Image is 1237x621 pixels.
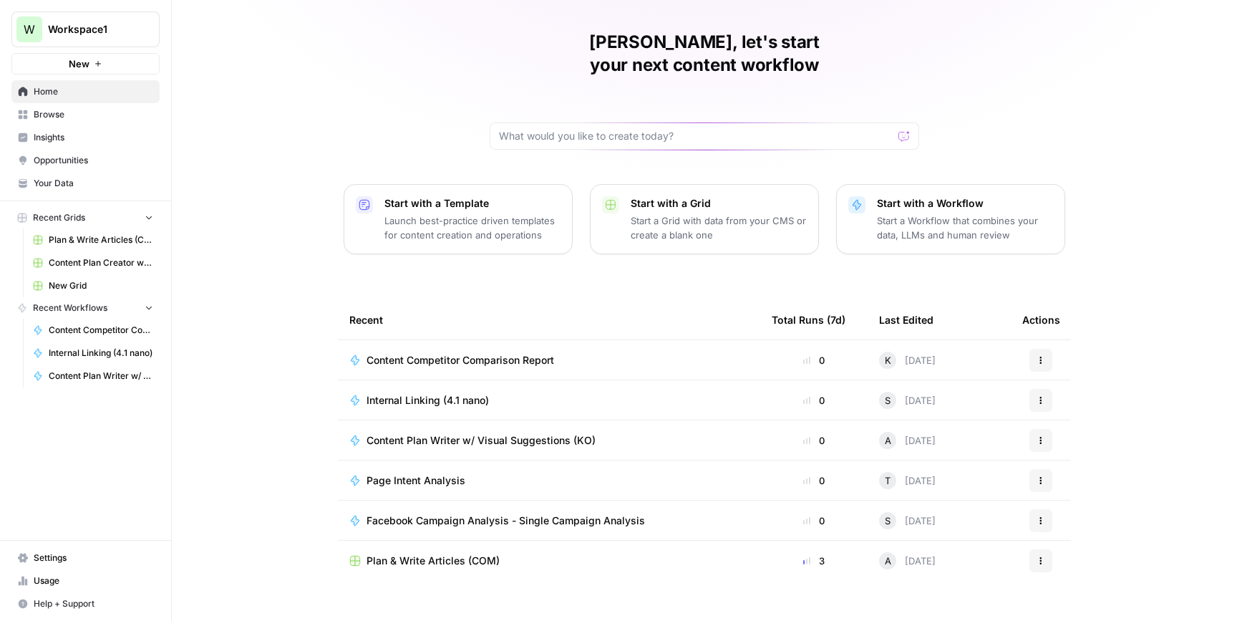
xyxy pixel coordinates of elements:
button: Recent Workflows [11,297,160,319]
span: Page Intent Analysis [367,473,465,488]
a: Content Plan Creator with Brand Kit (COM Test) Grid [26,251,160,274]
div: Last Edited [879,300,933,340]
span: S [885,393,891,408]
a: Internal Linking (4.1 nano) [349,393,749,408]
div: [DATE] [879,512,936,529]
a: Settings [11,547,160,569]
a: Internal Linking (4.1 nano) [26,342,160,365]
a: Content Competitor Comparison Report [26,319,160,342]
div: [DATE] [879,472,936,489]
div: 3 [772,554,856,568]
div: [DATE] [879,552,936,569]
p: Start a Grid with data from your CMS or create a blank one [631,213,807,242]
a: Content Plan Writer w/ Visual Suggestions (KO) [349,433,749,448]
a: Your Data [11,172,160,195]
div: Actions [1022,300,1060,340]
div: [DATE] [879,432,936,449]
button: Recent Grids [11,207,160,228]
span: Content Competitor Comparison Report [367,353,554,367]
span: Home [34,85,153,98]
button: Workspace: Workspace1 [11,11,160,47]
a: Opportunities [11,149,160,172]
a: New Grid [26,274,160,297]
span: Workspace1 [48,22,135,37]
span: W [24,21,35,38]
span: Internal Linking (4.1 nano) [367,393,489,408]
a: Insights [11,126,160,149]
div: [DATE] [879,392,936,409]
div: 0 [772,433,856,448]
span: A [885,554,891,568]
div: [DATE] [879,352,936,369]
p: Start with a Grid [631,196,807,211]
span: Content Competitor Comparison Report [49,324,153,337]
div: Recent [349,300,749,340]
a: Home [11,80,160,103]
span: New [69,57,89,71]
div: Total Runs (7d) [772,300,845,340]
span: Recent Grids [33,211,85,224]
span: Settings [34,552,153,564]
span: T [885,473,891,488]
p: Start a Workflow that combines your data, LLMs and human review [877,213,1053,242]
span: A [885,433,891,448]
span: S [885,514,891,528]
a: Browse [11,103,160,126]
input: What would you like to create today? [499,129,893,143]
button: Help + Support [11,592,160,615]
span: Content Plan Creator with Brand Kit (COM Test) Grid [49,256,153,269]
button: Start with a TemplateLaunch best-practice driven templates for content creation and operations [344,184,573,254]
button: Start with a GridStart a Grid with data from your CMS or create a blank one [590,184,819,254]
div: 0 [772,473,856,488]
button: New [11,53,160,74]
p: Launch best-practice driven templates for content creation and operations [384,213,561,242]
span: Usage [34,574,153,587]
p: Start with a Template [384,196,561,211]
div: 0 [772,353,856,367]
span: Opportunities [34,154,153,167]
span: Browse [34,108,153,121]
span: Recent Workflows [33,302,107,314]
a: Usage [11,569,160,592]
a: Content Competitor Comparison Report [349,353,749,367]
span: Internal Linking (4.1 nano) [49,347,153,360]
span: New Grid [49,279,153,292]
span: Plan & Write Articles (COM) [49,234,153,246]
a: Facebook Campaign Analysis - Single Campaign Analysis [349,514,749,528]
span: Content Plan Writer w/ Visual Suggestions (KO) [367,433,596,448]
div: 0 [772,393,856,408]
span: Help + Support [34,597,153,610]
span: K [885,353,891,367]
span: Insights [34,131,153,144]
a: Page Intent Analysis [349,473,749,488]
p: Start with a Workflow [877,196,1053,211]
span: Your Data [34,177,153,190]
a: Content Plan Writer w/ Visual Suggestions (KO) [26,365,160,387]
div: 0 [772,514,856,528]
a: Plan & Write Articles (COM) [349,554,749,568]
button: Start with a WorkflowStart a Workflow that combines your data, LLMs and human review [836,184,1065,254]
h1: [PERSON_NAME], let's start your next content workflow [490,31,919,77]
span: Content Plan Writer w/ Visual Suggestions (KO) [49,370,153,382]
span: Facebook Campaign Analysis - Single Campaign Analysis [367,514,645,528]
span: Plan & Write Articles (COM) [367,554,500,568]
a: Plan & Write Articles (COM) [26,228,160,251]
